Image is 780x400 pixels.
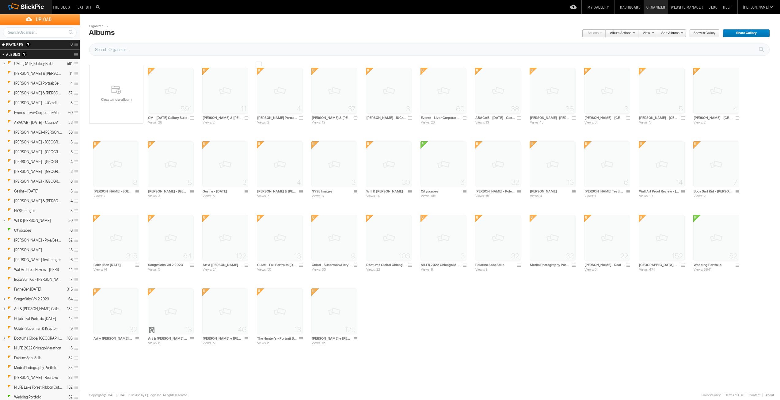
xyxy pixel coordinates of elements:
a: Expand [1,101,6,105]
span: Faith+Ben 06/24/2023 [14,287,41,292]
ins: Unlisted Album [5,110,13,116]
input: Kristen Kanzer - Lake Boca - July4th 2024 [693,115,734,120]
a: Expand [1,71,6,76]
img: pix.gif [257,288,303,334]
a: Show in Gallery [689,29,720,37]
a: Expand [1,130,6,135]
span: NYSE Images [14,208,35,213]
span: 11 [241,106,246,111]
input: Dante Girardi - Lake Boca July4th 2024 [148,189,188,194]
a: Expand [1,248,6,252]
img: pix.gif [693,141,739,187]
span: Views: 2 [203,120,215,124]
a: Expand [1,326,6,331]
img: pix.gif [148,215,194,261]
span: 591 [181,106,192,111]
img: pix.gif [311,215,357,261]
span: 13 [185,327,192,332]
span: Lynn Alloy - Lake Boca - July... [14,140,62,145]
span: Views: 26 [421,120,435,124]
ins: Unlisted Album [5,189,13,194]
span: Palatine Spot Stills [14,356,41,360]
span: Will & Beth Crowden [14,218,51,223]
span: Wall Art Proof Review - Mary [14,267,62,272]
input: NYSE Images [311,189,352,194]
a: Album Actions [606,29,635,37]
input: Jessica - Pole/Beauty Session 01/26/24 [475,189,516,194]
a: Expand [1,277,6,282]
img: pix.gif [475,68,521,114]
div: Albums [89,28,115,37]
span: Views: 12 [312,120,325,124]
span: Views: 24 [203,268,217,272]
input: The Hunter's - Portrait Session [257,336,297,341]
span: 52 [729,253,737,258]
input: CM - 05/03/2025 Gallery Build [148,115,188,120]
a: Expand [1,257,6,262]
img: pix.gif [366,141,412,187]
span: Show in Gallery [689,29,715,37]
img: pix.gif [311,68,357,114]
span: Gesine - 03/30/24 [14,189,39,194]
span: 6 [624,180,628,185]
ins: Unlisted Album [5,287,13,292]
ins: Unlisted Album [5,356,13,361]
span: 3 [406,106,410,111]
ins: Unlisted Album [5,218,13,223]
input: Search Organizer... [3,27,77,38]
ins: Unlisted Album [5,91,13,96]
span: 13 [294,253,301,258]
input: Wall Art Proof Review - Mary [639,189,679,194]
span: Views: 19 [639,194,653,198]
span: 9 [351,253,356,258]
ins: Unlisted Album [5,208,13,214]
input: Will & Beth Crowden [366,189,406,194]
input: Lynn Alloy - Lake Boca - July 4th, 2024 [584,115,625,120]
span: 32 [511,180,519,185]
span: 4 [297,180,301,185]
img: pix.gif [257,141,303,187]
input: Gulati - Superman & Krypto - Oct. 2022 [311,262,352,268]
span: Wedding Portfolio [14,395,41,400]
a: Expand [1,316,6,321]
span: 22 [620,253,628,258]
img: pix.gif [639,68,685,114]
span: 38 [511,106,519,111]
span: Maggie - Real Live Statue [14,375,62,380]
img: pix.gif [202,288,248,334]
span: 132 [236,253,246,258]
span: Ryan+Valeria 02/21/2025 [14,130,62,135]
ins: Unlisted Album [5,179,13,184]
span: 103 [399,253,410,258]
img: pix.gif [93,288,139,334]
span: Views: 6 [257,341,269,345]
ins: Unlisted Album [5,238,13,243]
span: Songw3rks Vol 2 2023 [14,297,49,302]
span: Views: 3 [312,194,324,198]
img: pix.gif [202,68,248,114]
img: pix.gif [420,141,466,187]
img: pix.gif [584,215,630,261]
input: NILFB 2022 Chicago Marathon [420,262,461,268]
img: pix.gif [202,215,248,261]
a: Expand [1,375,6,380]
input: Events - Live~Corporate~Marketing [420,115,461,120]
ins: Unlisted Album [5,81,13,86]
span: Views: 451 [421,194,436,198]
span: Views: 15 [475,194,489,198]
span: 13 [294,327,301,332]
span: Gulati - Superman & Krypto -... [14,326,60,331]
input: Angela + Billy [311,336,352,341]
span: 30 [402,180,410,185]
a: Expand [1,110,6,115]
span: Views: 5 [203,341,215,345]
a: About [763,393,774,397]
span: 7 [733,180,737,185]
input: Faith+Ben 06/24/2023 [93,262,134,268]
span: Views: 3841 [694,268,712,272]
span: Claudine & Matt - May 5, 2025 [14,71,62,76]
span: FEATURED [4,42,23,47]
a: Contact [746,393,763,397]
a: Privacy Policy [699,393,723,397]
input: Doctums Global Chicago Conference Oct 2022 [366,262,406,268]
